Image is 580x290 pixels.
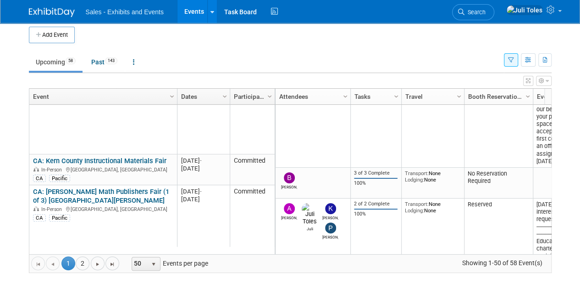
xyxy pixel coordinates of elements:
div: 100% [354,211,398,217]
a: 2 [76,256,89,270]
span: Showing 1-50 of 58 Event(s) [453,256,551,269]
span: - [200,188,202,195]
img: Kristin McGinty [325,203,336,214]
td: No Reservation Required [464,168,533,199]
a: Participation [234,89,269,104]
a: Travel [405,89,458,104]
img: ExhibitDay [29,8,75,17]
div: Juli Toles [302,225,318,231]
div: [DATE] [181,195,226,203]
a: CA: Kern County Instructional Materials Fair [33,157,166,165]
div: [GEOGRAPHIC_DATA], [GEOGRAPHIC_DATA] [33,165,173,173]
div: [DATE] [181,165,226,172]
span: Go to the last page [109,261,116,268]
a: Go to the last page [105,256,119,270]
img: Andres Gorbea [284,203,295,214]
span: 1 [61,256,75,270]
a: Go to the previous page [46,256,60,270]
div: CA [33,214,46,222]
span: Column Settings [455,93,463,100]
div: Bellah Nelson [281,183,297,189]
span: Search [464,9,486,16]
a: Search [452,4,494,20]
span: Go to the first page [34,261,42,268]
a: Column Settings [265,89,275,102]
span: Sales - Exhibits and Events [86,8,164,16]
a: Column Settings [523,89,533,102]
span: Lodging: [405,176,424,183]
span: Column Settings [392,93,400,100]
img: Bellah Nelson [284,172,295,183]
span: Events per page [120,256,217,270]
a: Column Settings [220,89,230,102]
div: [DATE] [181,157,226,165]
a: Column Settings [454,89,464,102]
a: Tasks [354,89,395,104]
div: Pacific [49,214,70,222]
a: Column Settings [167,89,177,102]
span: Go to the next page [94,261,101,268]
span: Column Settings [342,93,349,100]
img: In-Person Event [33,167,39,171]
td: Committed [230,154,275,185]
div: [GEOGRAPHIC_DATA], [GEOGRAPHIC_DATA] [33,205,173,213]
img: Juli Toles [302,203,318,225]
div: None None [405,201,460,214]
a: Column Settings [391,89,401,102]
div: Pacific [49,175,70,182]
div: [DATE] [181,188,226,195]
a: Go to the next page [91,256,105,270]
span: 143 [105,57,117,64]
span: Column Settings [524,93,531,100]
span: Column Settings [168,93,176,100]
div: CA [33,175,46,182]
a: Past143 [84,53,124,71]
span: Go to the previous page [49,261,56,268]
div: 100% [354,180,398,187]
a: CA: [PERSON_NAME] Math Publishers Fair (1 of 3) [GEOGRAPHIC_DATA][PERSON_NAME] [33,188,169,205]
a: Booth Reservation Status [468,89,527,104]
a: Go to the first page [31,256,45,270]
div: Kristin McGinty [322,214,338,220]
a: Event [33,89,171,104]
span: Transport: [405,170,429,176]
a: Attendees [279,89,344,104]
img: Juli Toles [506,5,543,15]
span: - [200,157,202,164]
div: None None [405,170,460,183]
span: 58 [66,57,76,64]
img: Patti Savage [325,222,336,233]
span: 50 [132,257,148,270]
img: In-Person Event [33,206,39,211]
span: Lodging: [405,207,424,214]
span: Transport: [405,201,429,207]
button: Add Event [29,27,75,43]
span: select [150,261,157,268]
td: Need to Reserve [464,44,533,168]
a: Column Settings [340,89,350,102]
span: In-Person [41,206,65,212]
a: Upcoming58 [29,53,83,71]
div: 2 of 2 Complete [354,201,398,207]
span: Column Settings [221,93,228,100]
span: Column Settings [266,93,273,100]
a: Dates [181,89,224,104]
div: Andres Gorbea [281,214,297,220]
span: In-Person [41,167,65,173]
div: Patti Savage [322,233,338,239]
div: 3 of 3 Complete [354,170,398,176]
